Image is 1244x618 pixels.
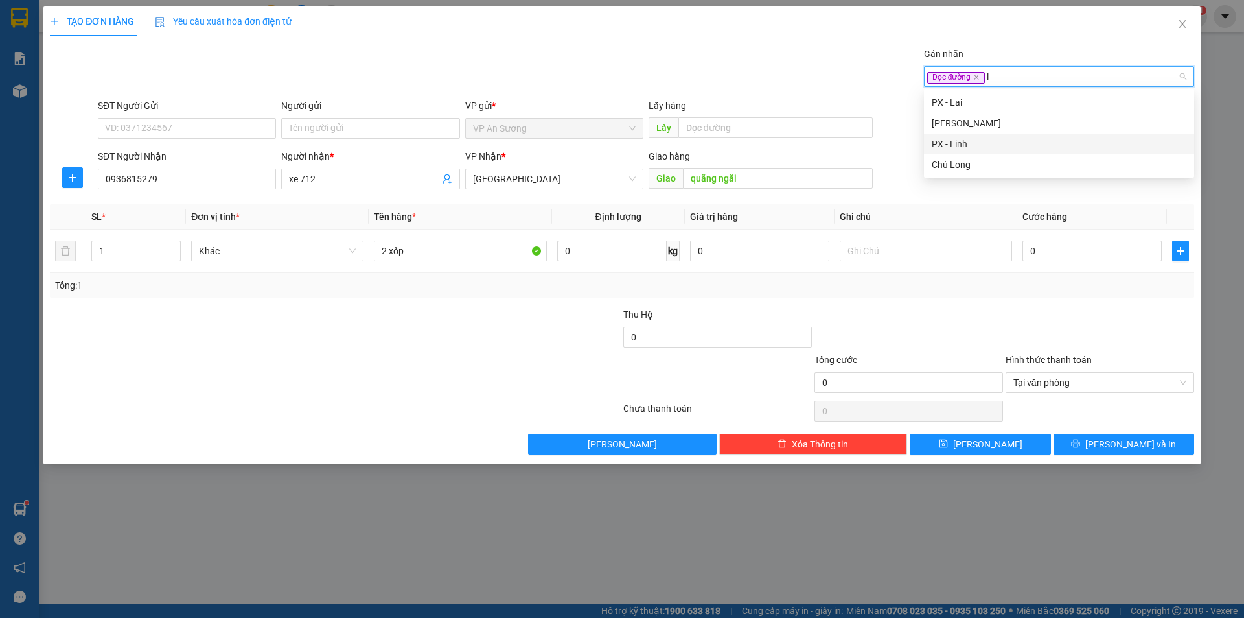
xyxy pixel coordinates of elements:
div: Chú Long [932,158,1186,172]
span: Dọc đường [927,72,985,84]
div: Người nhận [281,149,459,163]
span: Đơn vị tính [191,211,240,222]
span: plus [1173,246,1188,256]
b: 39/4A Quốc Lộ 1A - [GEOGRAPHIC_DATA] - An Sương - [GEOGRAPHIC_DATA] [6,71,87,153]
div: Người gửi [281,99,459,113]
div: Linh thu [924,113,1194,134]
div: SĐT Người Gửi [98,99,276,113]
div: PX - Lai [932,95,1186,110]
span: [PERSON_NAME] [588,437,657,451]
button: deleteXóa Thông tin [719,434,908,455]
span: [PERSON_NAME] và In [1085,437,1176,451]
button: delete [55,241,76,261]
span: SL [91,211,102,222]
div: Chưa thanh toán [622,401,813,424]
span: Xóa Thông tin [792,437,848,451]
input: Dọc đường [683,168,873,189]
img: icon [155,17,165,27]
span: save [939,439,948,449]
span: Yêu cầu xuất hóa đơn điện tử [155,16,292,27]
span: TẠO ĐƠN HÀNG [50,16,134,27]
button: plus [1172,241,1189,261]
span: close [973,74,980,80]
input: Gán nhãn [987,69,991,84]
th: Ghi chú [835,204,1017,230]
div: PX - Linh [924,134,1194,154]
span: Giao [649,168,683,189]
span: Giá trị hàng [690,211,738,222]
div: PX - Linh [932,137,1186,151]
span: kg [667,241,680,261]
span: Tổng cước [814,355,857,365]
div: Tổng: 1 [55,278,480,292]
span: VP Nhận [465,151,501,161]
li: VP VP An Sương [6,55,89,69]
span: Tại văn phòng [1013,373,1186,392]
input: Dọc đường [678,117,873,138]
button: save[PERSON_NAME] [910,434,1050,455]
input: VD: Bàn, Ghế [374,241,546,261]
span: user-add [442,174,452,184]
div: VP gửi [465,99,643,113]
button: Close [1164,6,1201,43]
span: Định lượng [595,211,641,222]
span: Đà Nẵng [473,169,636,189]
span: Giao hàng [649,151,690,161]
span: printer [1071,439,1080,449]
button: plus [62,167,83,188]
button: printer[PERSON_NAME] và In [1054,434,1194,455]
span: Khác [199,241,356,261]
li: [PERSON_NAME] [6,6,188,31]
div: Chú Long [924,154,1194,175]
input: Ghi Chú [840,241,1012,261]
span: environment [6,72,16,81]
div: PX - Lai [924,92,1194,113]
label: Gán nhãn [924,49,963,59]
div: [PERSON_NAME] [932,116,1186,130]
span: close [1177,19,1188,29]
span: Thu Hộ [623,309,653,320]
span: VP An Sương [473,119,636,138]
label: Hình thức thanh toán [1006,355,1092,365]
span: Lấy hàng [649,101,686,111]
span: [PERSON_NAME] [953,437,1022,451]
span: Tên hàng [374,211,416,222]
span: plus [63,172,82,183]
li: VP [GEOGRAPHIC_DATA] [89,55,172,98]
span: Cước hàng [1022,211,1067,222]
div: SĐT Người Nhận [98,149,276,163]
input: 0 [690,241,829,261]
span: delete [777,439,787,449]
span: plus [50,17,59,26]
button: [PERSON_NAME] [528,434,717,455]
span: Lấy [649,117,678,138]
